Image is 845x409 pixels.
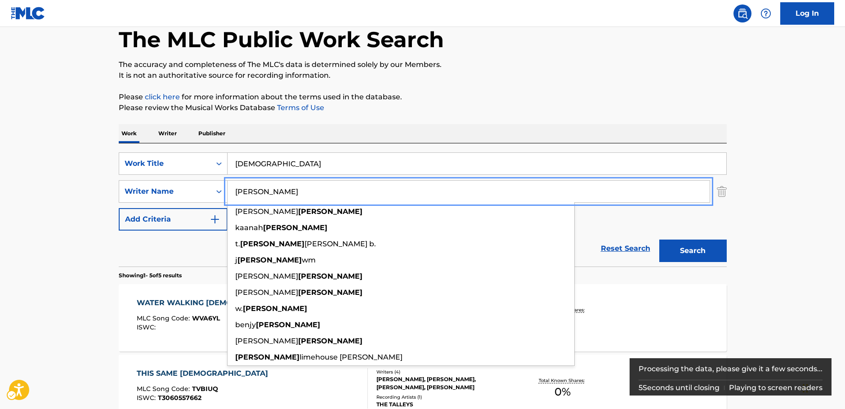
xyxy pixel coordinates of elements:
[235,207,298,216] span: [PERSON_NAME]
[119,124,139,143] p: Work
[119,102,727,113] p: Please review the Musical Works Database
[302,256,316,264] span: wm
[137,394,158,402] span: ISWC :
[639,383,643,392] span: 5
[235,288,298,297] span: [PERSON_NAME]
[156,124,179,143] p: Writer
[145,93,180,101] a: click here
[659,240,727,262] button: Search
[376,375,512,391] div: [PERSON_NAME], [PERSON_NAME], [PERSON_NAME], [PERSON_NAME]
[376,394,512,400] div: Recording Artists ( 1 )
[119,271,182,280] p: Showing 1 - 5 of 5 results
[11,7,45,20] img: MLC Logo
[737,8,748,19] img: search
[158,394,201,402] span: T3060557662
[119,284,727,351] a: WATER WALKING [DEMOGRAPHIC_DATA]MLC Song Code:WVA6YLISWC:Writers (4)[PERSON_NAME], [PERSON_NAME],...
[119,208,228,231] button: Add Criteria
[137,314,192,322] span: MLC Song Code :
[376,400,512,409] div: THE TALLEYS
[137,298,299,308] div: WATER WALKING [DEMOGRAPHIC_DATA]
[137,385,192,393] span: MLC Song Code :
[235,320,256,329] span: benjy
[235,337,298,345] span: [PERSON_NAME]
[639,358,823,380] div: Processing the data, please give it a few seconds...
[717,180,727,203] img: Delete Criterion
[119,26,444,53] h1: The MLC Public Work Search
[263,223,327,232] strong: [PERSON_NAME]
[125,186,206,197] div: Writer Name
[304,240,376,248] span: [PERSON_NAME] b.
[376,369,512,375] div: Writers ( 4 )
[596,239,655,258] a: Reset Search
[298,288,362,297] strong: [PERSON_NAME]
[192,314,220,322] span: WVA6YL
[235,304,243,313] span: w.
[119,92,727,102] p: Please for more information about the terms used in the database.
[228,181,710,202] input: Search...
[196,124,228,143] p: Publisher
[256,320,320,329] strong: [PERSON_NAME]
[235,256,237,264] span: j
[235,223,263,232] span: kaanah
[125,158,206,169] div: Work Title
[275,103,324,112] a: Terms of Use
[192,385,218,393] span: TVBIUQ
[235,240,240,248] span: t.
[243,304,307,313] strong: [PERSON_NAME]
[137,368,273,379] div: THIS SAME [DEMOGRAPHIC_DATA]
[119,152,727,267] form: Search Form
[237,256,302,264] strong: [PERSON_NAME]
[119,59,727,70] p: The accuracy and completeness of The MLC's data is determined solely by our Members.
[760,8,771,19] img: help
[554,384,571,400] span: 0 %
[235,272,298,280] span: [PERSON_NAME]
[240,240,304,248] strong: [PERSON_NAME]
[228,153,726,174] input: Search...
[298,337,362,345] strong: [PERSON_NAME]
[137,323,158,331] span: ISWC :
[539,377,587,384] p: Total Known Shares:
[300,353,402,361] span: limehouse [PERSON_NAME]
[211,153,227,174] div: On
[119,70,727,81] p: It is not an authoritative source for recording information.
[211,181,227,202] div: On
[298,207,362,216] strong: [PERSON_NAME]
[298,272,362,280] strong: [PERSON_NAME]
[780,2,834,25] a: Log In
[210,214,220,225] img: 9d2ae6d4665cec9f34b9.svg
[235,353,300,361] strong: [PERSON_NAME]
